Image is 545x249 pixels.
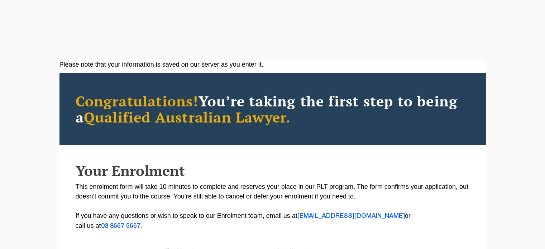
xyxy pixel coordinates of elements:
[101,223,140,229] a: 03 8667 5667
[76,163,470,178] h2: Your Enrolment
[84,107,291,126] span: Qualified Australian Lawyer.
[76,93,470,125] h2: You’re taking the first step to being a
[76,91,199,110] span: Congratulations!
[76,182,470,231] p: This enrolment form will take 10 minutes to complete and reserves your place in our PLT program. ...
[59,60,486,70] div: Please note that your information is saved on our server as you enter it.
[297,213,405,219] a: [EMAIL_ADDRESS][DOMAIN_NAME]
